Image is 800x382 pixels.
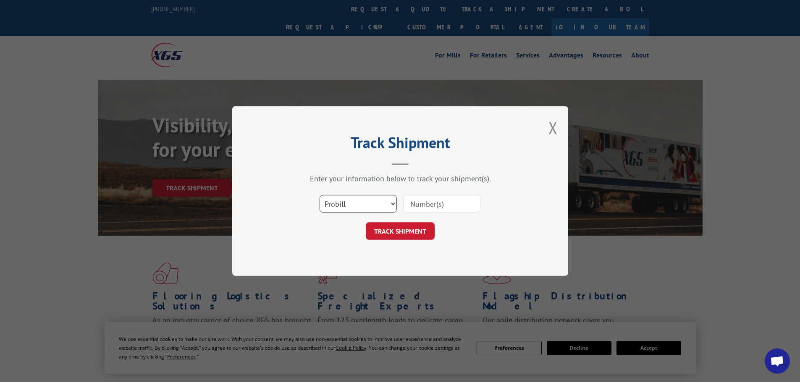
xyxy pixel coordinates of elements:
[403,195,480,213] input: Number(s)
[274,137,526,153] h2: Track Shipment
[274,174,526,183] div: Enter your information below to track your shipment(s).
[366,222,435,240] button: TRACK SHIPMENT
[765,348,790,374] div: Open chat
[548,117,558,139] button: Close modal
